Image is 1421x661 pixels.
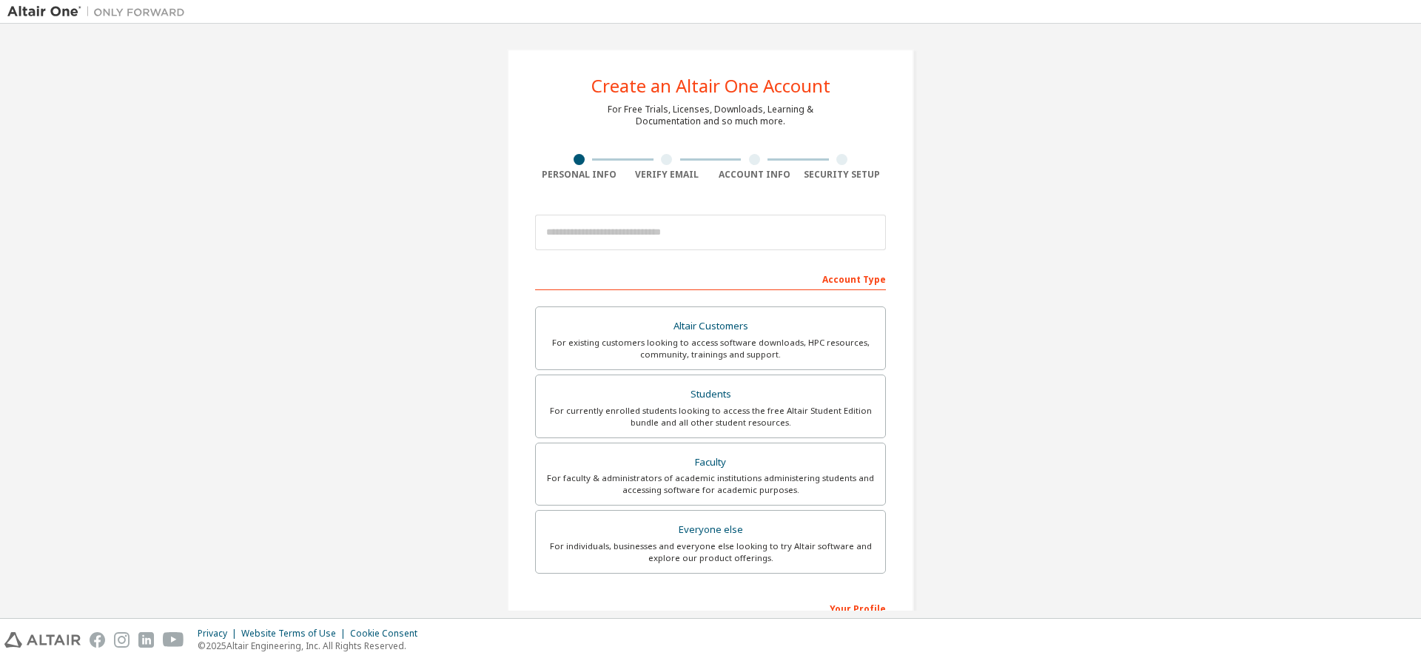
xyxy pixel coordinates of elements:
[591,77,830,95] div: Create an Altair One Account
[7,4,192,19] img: Altair One
[799,169,887,181] div: Security Setup
[90,632,105,648] img: facebook.svg
[545,316,876,337] div: Altair Customers
[623,169,711,181] div: Verify Email
[545,540,876,564] div: For individuals, businesses and everyone else looking to try Altair software and explore our prod...
[545,337,876,360] div: For existing customers looking to access software downloads, HPC resources, community, trainings ...
[545,520,876,540] div: Everyone else
[608,104,813,127] div: For Free Trials, Licenses, Downloads, Learning & Documentation and so much more.
[545,405,876,429] div: For currently enrolled students looking to access the free Altair Student Edition bundle and all ...
[545,384,876,405] div: Students
[198,628,241,640] div: Privacy
[138,632,154,648] img: linkedin.svg
[198,640,426,652] p: © 2025 Altair Engineering, Inc. All Rights Reserved.
[535,266,886,290] div: Account Type
[545,452,876,473] div: Faculty
[350,628,426,640] div: Cookie Consent
[114,632,130,648] img: instagram.svg
[545,472,876,496] div: For faculty & administrators of academic institutions administering students and accessing softwa...
[535,596,886,620] div: Your Profile
[4,632,81,648] img: altair_logo.svg
[241,628,350,640] div: Website Terms of Use
[163,632,184,648] img: youtube.svg
[535,169,623,181] div: Personal Info
[710,169,799,181] div: Account Info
